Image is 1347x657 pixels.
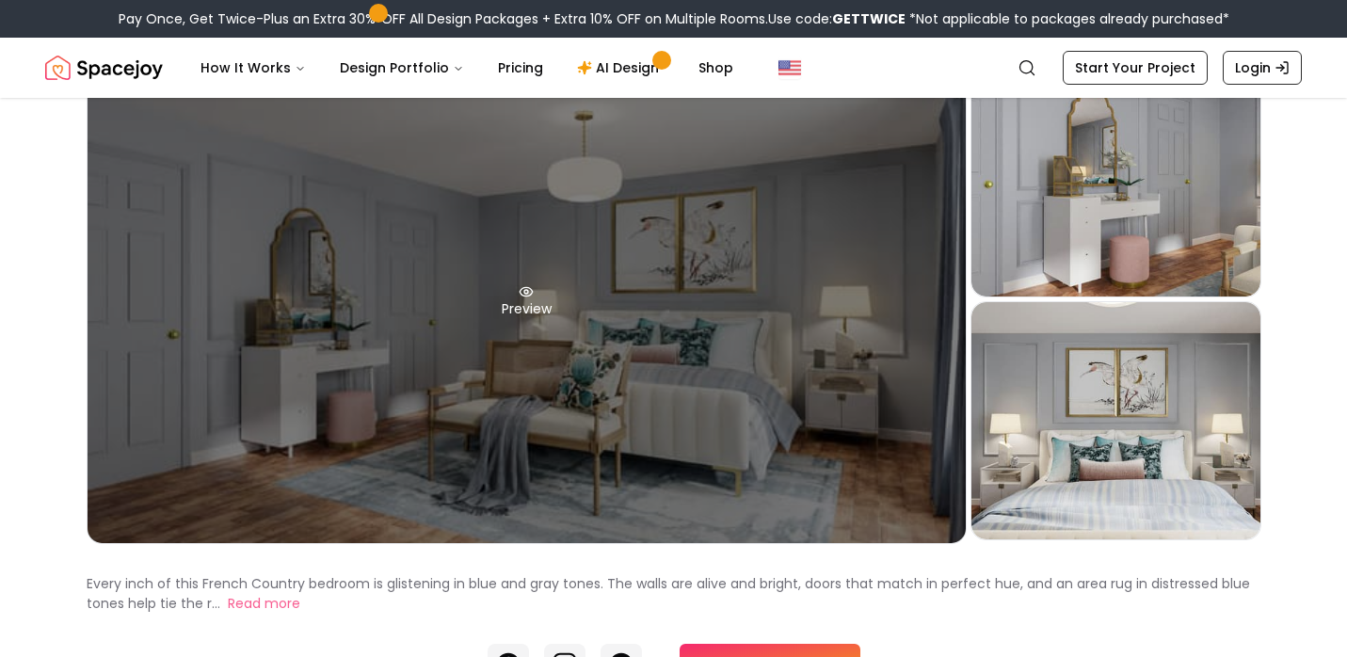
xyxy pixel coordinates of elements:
[325,49,479,87] button: Design Portfolio
[228,594,300,614] button: Read more
[483,49,558,87] a: Pricing
[88,59,966,543] div: Preview
[45,49,163,87] a: Spacejoy
[562,49,680,87] a: AI Design
[1063,51,1208,85] a: Start Your Project
[185,49,321,87] button: How It Works
[832,9,906,28] b: GETTWICE
[87,574,1250,613] p: Every inch of this French Country bedroom is glistening in blue and gray tones. The walls are ali...
[1223,51,1302,85] a: Login
[119,9,1229,28] div: Pay Once, Get Twice-Plus an Extra 30% OFF All Design Packages + Extra 10% OFF on Multiple Rooms.
[683,49,748,87] a: Shop
[778,56,801,79] img: United States
[45,49,163,87] img: Spacejoy Logo
[45,38,1302,98] nav: Global
[185,49,748,87] nav: Main
[768,9,906,28] span: Use code:
[906,9,1229,28] span: *Not applicable to packages already purchased*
